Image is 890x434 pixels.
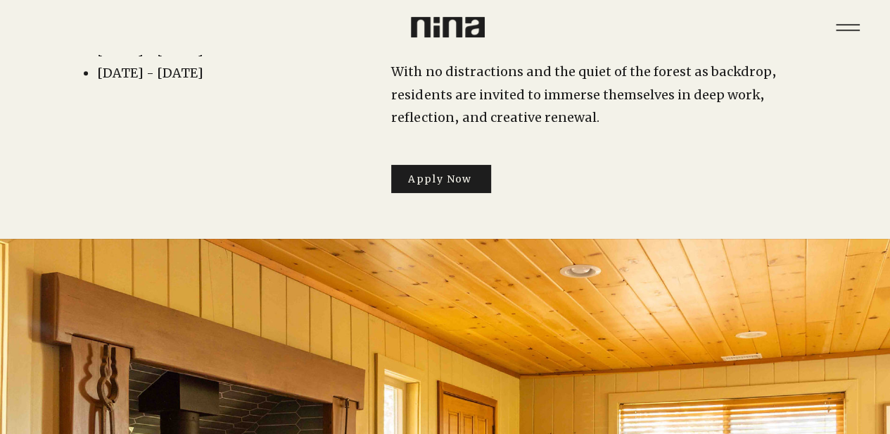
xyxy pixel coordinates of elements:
a: Apply Now [391,165,491,193]
nav: Site [826,6,869,49]
button: Menu [826,6,869,49]
img: Nina Logo CMYK_Charcoal.png [411,17,485,37]
span: [DATE] - [DATE] [97,42,203,58]
span: Apply Now [408,173,472,185]
span: [DATE] - [DATE] [97,65,203,81]
span: With no distractions and the quiet of the forest as backdrop, residents are invited to immerse th... [391,63,776,125]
